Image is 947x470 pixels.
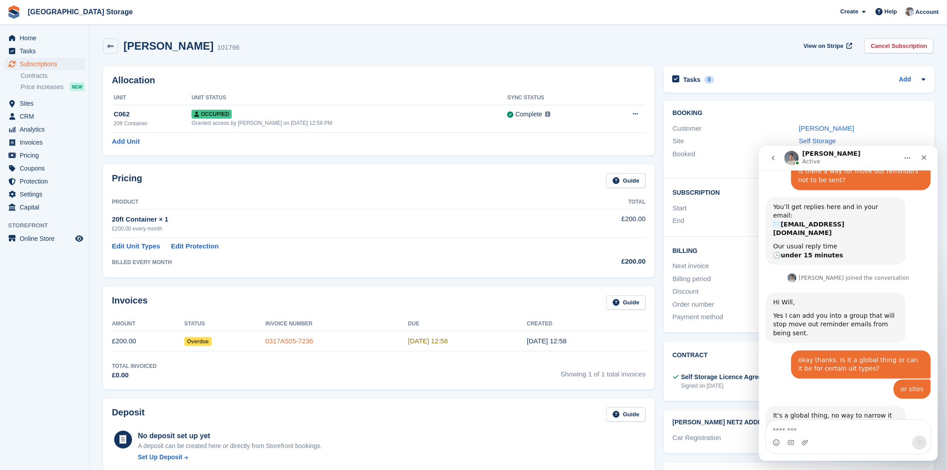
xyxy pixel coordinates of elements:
img: Will Strivens [905,7,914,16]
div: End [673,216,799,226]
th: Created [527,317,646,331]
td: £200.00 [547,209,646,237]
a: menu [4,58,85,70]
span: Settings [20,188,73,201]
a: menu [4,136,85,149]
th: Sync Status [508,91,604,105]
h2: Pricing [112,173,142,188]
th: Unit [112,91,192,105]
div: 0 [704,76,715,84]
time: 2025-08-15 11:58:23 UTC [527,337,567,345]
th: Due [408,317,527,331]
h2: Billing [673,246,926,255]
a: menu [4,97,85,110]
span: Invoices [20,136,73,149]
div: Order number [673,299,799,310]
time: 2025-08-16 11:58:23 UTC [408,337,448,345]
th: Total [547,195,646,209]
span: Showing 1 of 1 total invoices [561,362,646,380]
a: Edit Unit Types [112,241,160,252]
a: Guide [606,173,646,188]
span: Protection [20,175,73,188]
div: C062 [114,109,192,120]
a: menu [4,175,85,188]
a: Add [899,75,911,85]
span: Home [20,32,73,44]
a: menu [4,110,85,123]
h2: [PERSON_NAME] Net2 Additional Details [673,419,926,426]
div: BILLED EVERY MONTH [112,258,547,266]
span: Analytics [20,123,73,136]
a: menu [4,45,85,57]
th: Invoice Number [265,317,408,331]
div: Discount [673,286,799,297]
h2: Allocation [112,75,646,85]
span: Subscriptions [20,58,73,70]
p: A deposit can be created here or directly from Storefront bookings. [138,441,322,451]
span: Coupons [20,162,73,175]
a: Guide [606,295,646,310]
img: icon-info-grey-7440780725fd019a000dd9b08b2336e03edf1995a4989e88bcd33f0948082b44.svg [545,111,550,117]
div: Granted access by [PERSON_NAME] on [DATE] 12:58 PM [192,119,508,127]
a: Add Unit [112,137,140,147]
iframe: Intercom live chat [759,146,938,461]
div: Total Invoiced [112,362,157,370]
div: Billing period [673,274,799,284]
div: NEW [70,82,85,91]
span: Occupied [192,110,232,119]
h2: Booking [673,110,926,117]
div: Complete [516,110,542,119]
h2: Subscription [673,188,926,197]
div: Payment method [673,312,799,322]
a: menu [4,162,85,175]
a: 0317A505-7236 [265,337,313,345]
a: menu [4,149,85,162]
a: Contracts [21,72,85,80]
span: Capital [20,201,73,214]
img: stora-icon-8386f47178a22dfd0bd8f6a31ec36ba5ce8667c1dd55bd0f319d3a0aa187defe.svg [7,5,21,19]
span: Storefront [8,221,89,230]
span: Pricing [20,149,73,162]
span: View on Stripe [804,42,844,51]
div: Booked [673,149,799,168]
a: View on Stripe [800,38,854,53]
th: Unit Status [192,91,508,105]
h2: Deposit [112,407,145,422]
div: Set Up Deposit [138,453,183,462]
a: menu [4,201,85,214]
th: Amount [112,317,184,331]
a: Guide [606,407,646,422]
div: Customer [673,124,799,134]
a: [GEOGRAPHIC_DATA] Storage [24,4,137,19]
a: menu [4,32,85,44]
h2: Invoices [112,295,148,310]
th: Status [184,317,265,331]
span: Create [840,7,858,16]
span: Price increases [21,83,64,91]
span: Sites [20,97,73,110]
